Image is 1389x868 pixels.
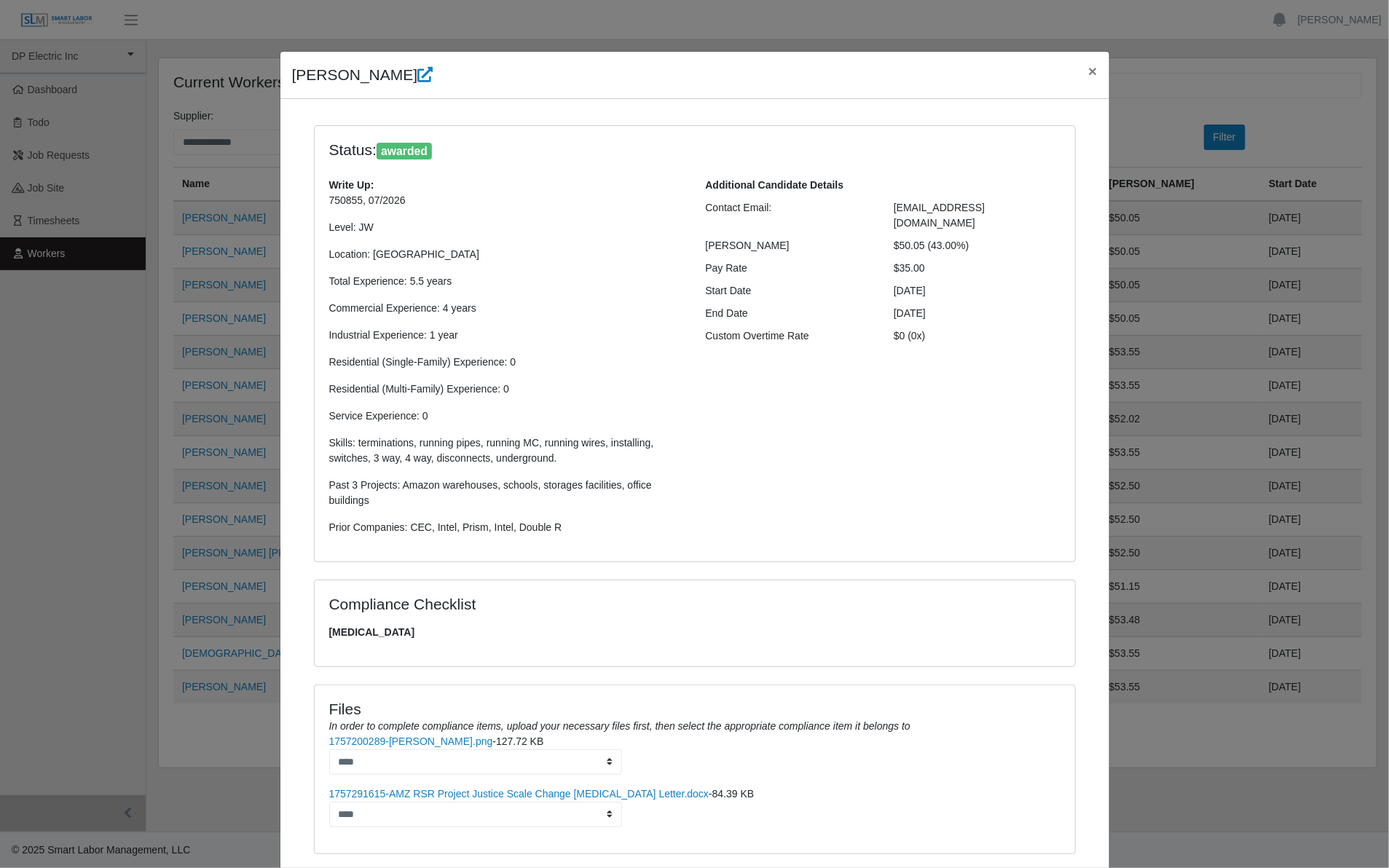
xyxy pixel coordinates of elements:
[329,382,684,397] p: Residential (Multi-Family) Experience: 0
[329,720,910,732] i: In order to complete compliance items, upload your necessary files first, then select the appropr...
[329,301,684,316] p: Commercial Experience: 4 years
[329,247,684,262] p: Location: [GEOGRAPHIC_DATA]
[894,202,985,229] span: [EMAIL_ADDRESS][DOMAIN_NAME]
[329,700,1061,718] h4: Files
[329,141,873,160] h4: Status:
[329,328,684,343] p: Industrial Experience: 1 year
[329,595,809,613] h4: Compliance Checklist
[894,330,926,342] span: $0 (0x)
[894,307,926,319] span: [DATE]
[329,735,493,747] a: 1757200289-[PERSON_NAME].png
[329,355,684,370] p: Residential (Single-Family) Experience: 0
[329,478,684,508] p: Past 3 Projects: Amazon warehouses, schools, storages facilities, office buildings
[695,306,884,321] div: End Date
[496,735,543,747] span: 127.72 KB
[695,200,884,231] div: Contact Email:
[695,261,884,276] div: Pay Rate
[883,261,1071,276] div: $35.00
[695,328,884,344] div: Custom Overtime Rate
[883,238,1071,253] div: $50.05 (43.00%)
[292,63,433,87] h4: [PERSON_NAME]
[329,625,1061,640] span: [MEDICAL_DATA]
[329,520,684,535] p: Prior Companies: CEC, Intel, Prism, Intel, Double R
[883,283,1071,299] div: [DATE]
[329,274,684,289] p: Total Experience: 5.5 years
[329,788,709,800] a: 1757291615-AMZ RSR Project Justice Scale Change [MEDICAL_DATA] Letter.docx
[1077,52,1109,90] button: Close
[377,143,433,160] span: awarded
[695,283,884,299] div: Start Date
[329,435,684,466] p: Skills: terminations, running pipes, running MC, running wires, installing, switches, 3 way, 4 wa...
[329,734,1061,775] li: -
[706,179,844,191] b: Additional Candidate Details
[329,409,684,424] p: Service Experience: 0
[712,788,755,800] span: 84.39 KB
[329,179,374,191] b: Write Up:
[329,220,684,235] p: Level: JW
[695,238,884,253] div: [PERSON_NAME]
[329,786,1061,827] li: -
[329,193,684,208] p: 750855, 07/2026
[1088,63,1097,79] span: ×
